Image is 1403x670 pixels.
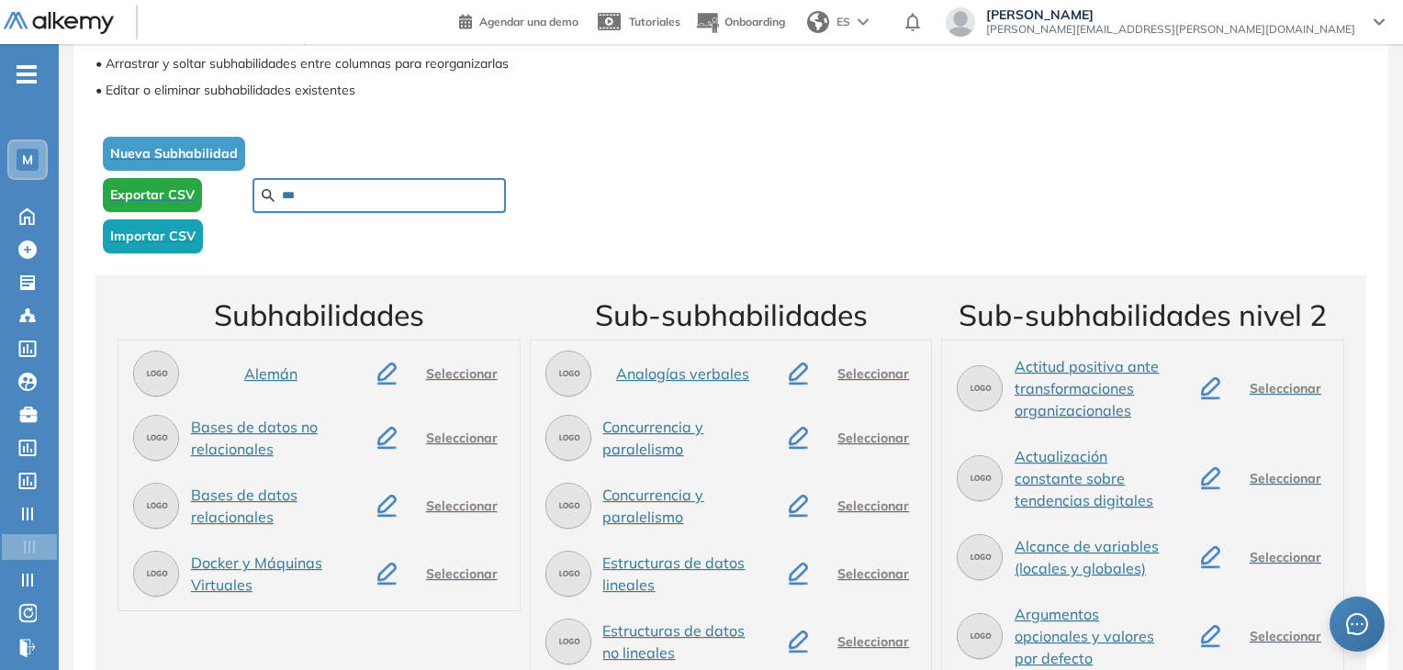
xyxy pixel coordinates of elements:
[602,620,762,664] span: Estructuras de datos no lineales
[426,497,498,516] span: Seleccionar
[191,416,351,460] span: Bases de datos no relacionales
[695,3,785,42] button: Onboarding
[957,365,1003,411] img: PROFILE_MENU_LOGO_USER
[118,297,521,332] h2: Subhabilidades
[616,363,749,385] span: Analogías verbales
[837,632,909,652] span: Seleccionar
[426,364,498,384] span: Seleccionar
[95,1,1366,107] span: Las subhabilidades son competencias específicas que se agrupan dentro de categorías más amplias. ...
[545,483,591,529] img: PROFILE_MENU_LOGO_USER
[545,551,591,597] img: PROFILE_MENU_LOGO_USER
[17,73,37,76] i: -
[133,351,179,396] img: PROFILE_MENU_LOGO_USER
[103,137,245,171] button: Nueva Subhabilidad
[479,15,578,28] span: Agendar una demo
[957,534,1003,580] img: PROFILE_MENU_LOGO_USER
[133,483,179,529] img: PROFILE_MENU_LOGO_USER
[602,416,762,460] span: Concurrencia y paralelismo
[629,15,680,28] span: Tutoriales
[110,185,195,205] span: Exportar CSV
[4,12,114,35] img: Logo
[103,178,202,212] button: Exportar CSV
[419,355,505,392] button: Seleccionar
[1250,379,1321,398] span: Seleccionar
[191,552,351,596] span: Docker y Máquinas Virtuales
[941,297,1344,332] h2: Sub-subhabilidades nivel 2
[1250,627,1321,646] span: Seleccionar
[103,219,203,253] button: Importar CSV
[957,613,1003,659] img: PROFILE_MENU_LOGO_USER
[836,14,850,30] span: ES
[1015,535,1174,579] span: Alcance de variables (locales y globales)
[110,227,196,246] span: Importar CSV
[426,564,498,584] span: Seleccionar
[110,144,238,163] span: Nueva Subhabilidad
[545,415,591,461] img: PROFILE_MENU_LOGO_USER
[459,9,578,31] a: Agendar una demo
[1346,613,1368,635] span: message
[837,364,909,384] span: Seleccionar
[419,419,505,456] button: Seleccionar
[830,555,916,592] button: Seleccionar
[858,18,869,26] img: arrow
[95,81,1366,100] p: • Editar o eliminar subhabilidades existentes
[419,487,505,524] button: Seleccionar
[545,351,591,396] img: PROFILE_MENU_LOGO_USER
[830,419,916,456] button: Seleccionar
[602,484,762,528] span: Concurrencia y paralelismo
[1250,469,1321,488] span: Seleccionar
[1250,548,1321,567] span: Seleccionar
[837,497,909,516] span: Seleccionar
[1242,460,1329,497] button: Seleccionar
[807,11,829,33] img: world
[830,487,916,524] button: Seleccionar
[957,455,1003,501] img: PROFILE_MENU_LOGO_USER
[837,564,909,584] span: Seleccionar
[837,429,909,448] span: Seleccionar
[986,7,1355,22] span: [PERSON_NAME]
[244,363,297,385] span: Alemán
[1015,355,1174,421] span: Actitud positiva ante transformaciones organizacionales
[530,297,933,332] h2: Sub-subhabilidades
[602,552,762,596] span: Estructuras de datos lineales
[986,22,1355,37] span: [PERSON_NAME][EMAIL_ADDRESS][PERSON_NAME][DOMAIN_NAME]
[426,429,498,448] span: Seleccionar
[1015,603,1174,669] span: Argumentos opcionales y valores por defecto
[133,551,179,597] img: PROFILE_MENU_LOGO_USER
[191,484,351,528] span: Bases de datos relacionales
[1242,370,1329,407] button: Seleccionar
[419,555,505,592] button: Seleccionar
[133,415,179,461] img: PROFILE_MENU_LOGO_USER
[1242,539,1329,575] button: Seleccionar
[95,54,1366,73] p: • Arrastrar y soltar subhabilidades entre columnas para reorganizarlas
[830,623,916,660] button: Seleccionar
[830,355,916,392] button: Seleccionar
[22,152,33,167] span: M
[1242,618,1329,654] button: Seleccionar
[545,619,591,664] img: PROFILE_MENU_LOGO_USER
[724,15,785,28] span: Onboarding
[1015,445,1174,511] span: Actualización constante sobre tendencias digitales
